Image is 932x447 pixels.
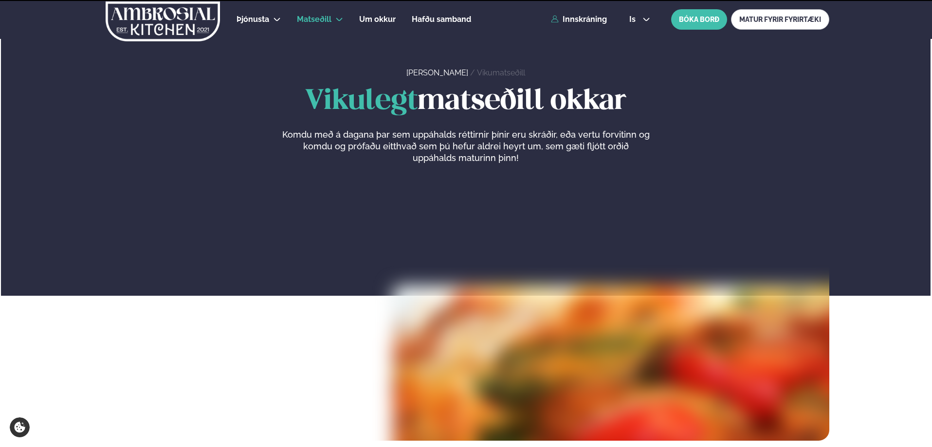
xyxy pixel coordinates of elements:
[412,15,471,24] span: Hafðu samband
[412,14,471,25] a: Hafðu samband
[470,68,477,77] span: /
[297,15,331,24] span: Matseðill
[237,14,269,25] a: Þjónusta
[105,1,221,41] img: logo
[237,15,269,24] span: Þjónusta
[477,68,525,77] a: Vikumatseðill
[629,16,639,23] span: is
[359,15,396,24] span: Um okkur
[551,15,607,24] a: Innskráning
[731,9,829,30] a: MATUR FYRIR FYRIRTÆKI
[621,16,658,23] button: is
[103,86,829,117] h1: matseðill okkar
[297,14,331,25] a: Matseðill
[10,417,30,437] a: Cookie settings
[305,88,418,115] span: Vikulegt
[282,129,650,164] p: Komdu með á dagana þar sem uppáhalds réttirnir þínir eru skráðir, eða vertu forvitinn og komdu og...
[406,68,468,77] a: [PERSON_NAME]
[359,14,396,25] a: Um okkur
[671,9,727,30] button: BÓKA BORÐ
